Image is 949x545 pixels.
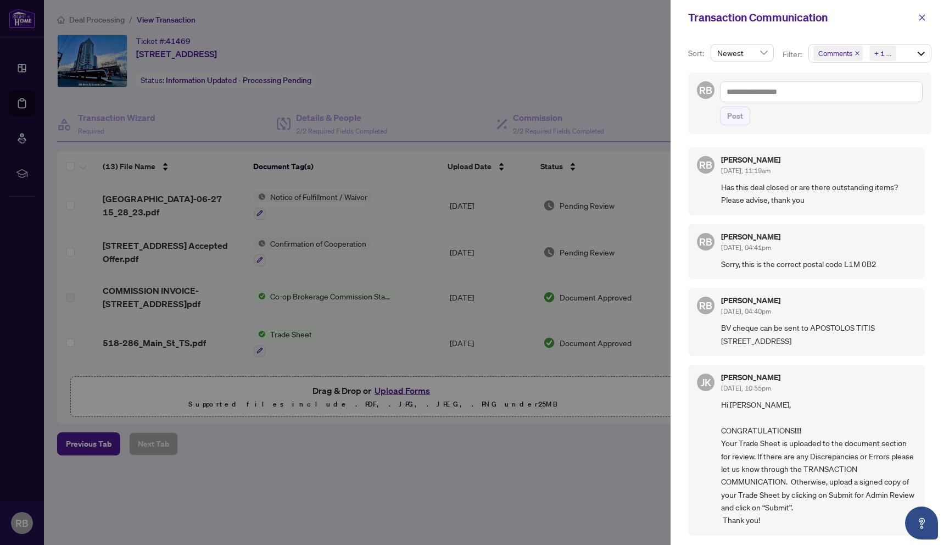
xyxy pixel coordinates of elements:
[721,166,771,175] span: [DATE], 11:19am
[721,398,916,527] span: Hi [PERSON_NAME], CONGRATULATIONS!!!! Your Trade Sheet is uploaded to the document section for re...
[699,298,712,313] span: RB
[721,321,916,347] span: BV cheque can be sent to APOSTOLOS TITIS [STREET_ADDRESS]
[721,258,916,270] span: Sorry, this is the correct postal code L1M 0B2
[699,234,712,249] span: RB
[717,45,767,61] span: Newest
[721,384,771,392] span: [DATE], 10:55pm
[720,107,750,125] button: Post
[855,51,860,56] span: close
[874,48,891,59] span: + 1 ...
[721,374,780,381] h5: [PERSON_NAME]
[721,156,780,164] h5: [PERSON_NAME]
[688,9,913,26] div: Transaction Communication
[813,46,863,61] span: Comments
[721,243,771,252] span: [DATE], 04:41pm
[721,181,916,207] span: Has this deal closed or are there outstanding items? Please advise, thank you
[818,48,852,59] span: Comments
[721,307,771,315] span: [DATE], 04:40pm
[701,375,711,390] span: JK
[699,157,712,173] span: RB
[905,507,938,540] button: Open asap
[688,47,706,59] p: Sort:
[869,46,896,61] span: + 1 ...
[918,14,926,21] span: close
[721,233,780,241] h5: [PERSON_NAME]
[783,48,803,60] p: Filter:
[699,82,712,98] span: RB
[721,297,780,304] h5: [PERSON_NAME]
